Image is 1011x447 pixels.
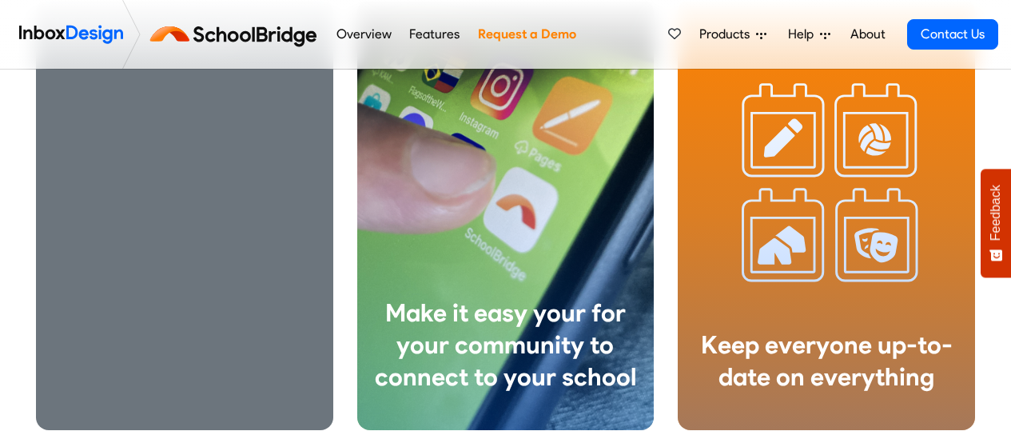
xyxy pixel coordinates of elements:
button: Feedback - Show survey [981,169,1011,277]
span: Feedback [989,185,1003,241]
a: Overview [332,18,396,50]
span: Help [788,25,820,44]
a: Contact Us [907,19,998,50]
div: Keep everyone up-to-date on everything [691,329,962,393]
a: Features [405,18,464,50]
a: About [846,18,890,50]
span: Products [699,25,756,44]
a: Request a Demo [473,18,580,50]
div: Make it easy your for your community to connect to your school [370,297,642,393]
img: schoolbridge logo [147,15,327,54]
a: Help [782,18,837,50]
a: Products [693,18,773,50]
